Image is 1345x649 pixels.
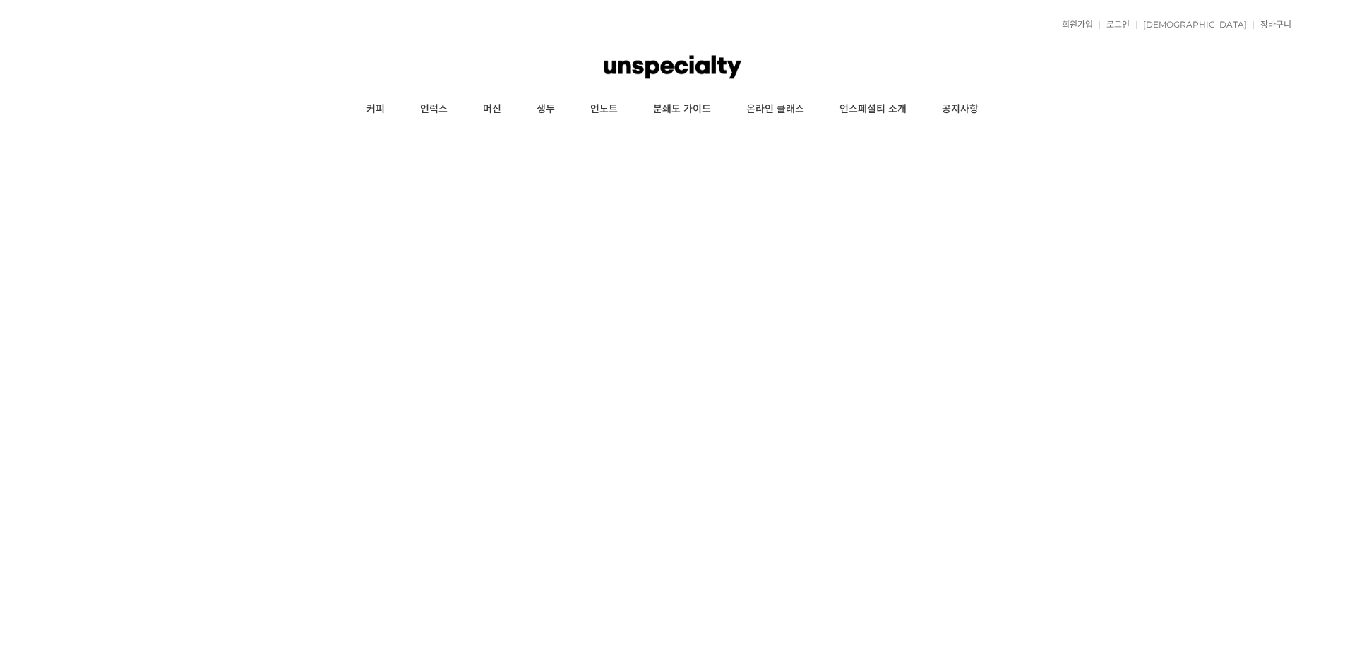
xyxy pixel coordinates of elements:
[519,92,573,127] a: 생두
[729,92,822,127] a: 온라인 클래스
[1253,20,1291,29] a: 장바구니
[573,92,635,127] a: 언노트
[465,92,519,127] a: 머신
[1136,20,1247,29] a: [DEMOGRAPHIC_DATA]
[635,92,729,127] a: 분쇄도 가이드
[1055,20,1093,29] a: 회원가입
[1099,20,1130,29] a: 로그인
[924,92,996,127] a: 공지사항
[604,46,741,88] img: 언스페셜티 몰
[402,92,465,127] a: 언럭스
[349,92,402,127] a: 커피
[822,92,924,127] a: 언스페셜티 소개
